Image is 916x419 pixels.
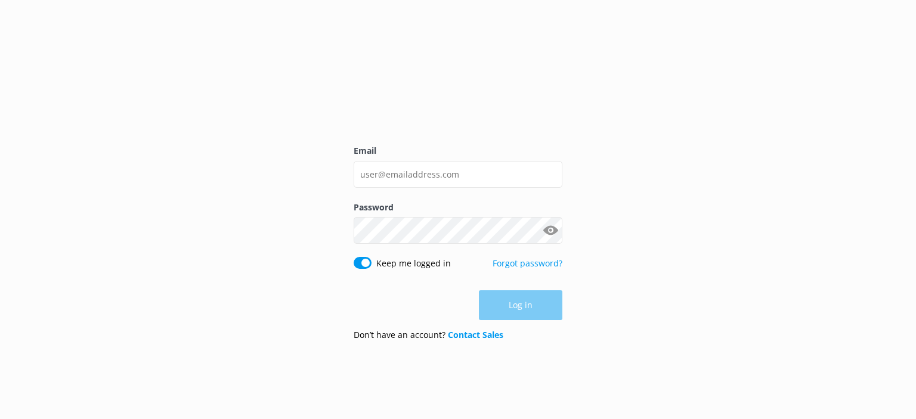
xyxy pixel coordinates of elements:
p: Don’t have an account? [354,328,503,342]
a: Forgot password? [493,257,562,269]
label: Password [354,201,562,214]
input: user@emailaddress.com [354,161,562,188]
label: Email [354,144,562,157]
a: Contact Sales [448,329,503,340]
button: Show password [539,219,562,243]
label: Keep me logged in [376,257,451,270]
